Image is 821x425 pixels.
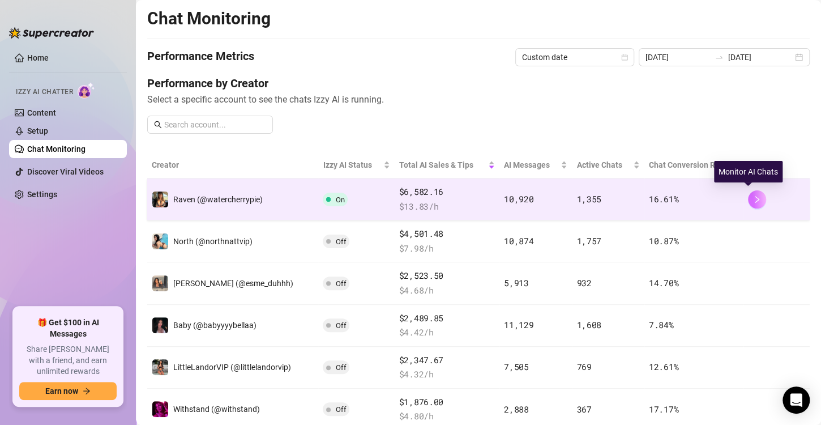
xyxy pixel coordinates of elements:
span: 12.61 % [649,361,678,372]
span: to [715,53,724,62]
th: AI Messages [499,152,572,178]
img: AI Chatter [78,82,95,99]
span: 769 [576,361,591,372]
span: Off [335,363,346,372]
span: 10,874 [504,235,533,246]
div: Monitor AI Chats [714,161,782,182]
img: North (@northnattvip) [152,233,168,249]
span: $ 4.68 /h [399,284,495,297]
span: Raven (@watercherrypie) [173,195,263,204]
img: Baby (@babyyyybellaa) [152,317,168,333]
span: swap-right [715,53,724,62]
a: Settings [27,190,57,199]
span: Izzy AI Chatter [16,87,73,97]
h4: Performance Metrics [147,48,254,66]
span: 1,355 [576,193,601,205]
h4: Performance by Creator [147,75,810,91]
a: Setup [27,126,48,135]
span: LittleLandorVIP (@littlelandorvip) [173,363,291,372]
span: Withstand (@withstand) [173,405,260,414]
img: Withstand (@withstand) [152,401,168,417]
input: Search account... [164,118,266,131]
img: Raven (@watercherrypie) [152,192,168,207]
button: Earn nowarrow-right [19,382,117,400]
span: 11,129 [504,319,533,330]
span: On [335,195,344,204]
span: 🎁 Get $100 in AI Messages [19,317,117,339]
span: Custom date [522,49,627,66]
span: arrow-right [83,387,91,395]
span: 5,913 [504,277,529,288]
span: [PERSON_NAME] (@esme_duhhh) [173,279,293,288]
span: $ 7.98 /h [399,242,495,256]
a: Home [27,53,49,62]
img: LittleLandorVIP (@littlelandorvip) [152,359,168,375]
span: Total AI Sales & Tips [399,159,486,171]
span: right [753,195,761,203]
span: 1,757 [576,235,601,246]
span: Off [335,405,346,414]
img: Esmeralda (@esme_duhhh) [152,275,168,291]
span: Off [335,321,346,330]
span: 7.84 % [649,319,674,330]
th: Chat Conversion Rate [644,152,743,178]
th: Active Chats [572,152,644,178]
div: Open Intercom Messenger [782,386,810,414]
span: 2,888 [504,403,529,415]
span: AI Messages [504,159,558,171]
span: North (@northnattvip) [173,237,253,246]
span: 367 [576,403,591,415]
span: Share [PERSON_NAME] with a friend, and earn unlimited rewards [19,344,117,377]
span: Off [335,279,346,288]
span: $ 4.80 /h [399,410,495,423]
span: Select a specific account to see the chats Izzy AI is running. [147,92,810,107]
span: Baby (@babyyyybellaa) [173,321,256,330]
span: 16.61 % [649,193,678,205]
span: $1,876.00 [399,396,495,409]
span: search [154,121,162,129]
a: Content [27,108,56,117]
span: $2,489.85 [399,312,495,325]
img: logo-BBDzfeDw.svg [9,27,94,39]
input: Start date [645,51,710,63]
span: $6,582.16 [399,185,495,199]
span: 17.17 % [649,403,678,415]
span: 10.87 % [649,235,678,246]
span: 7,505 [504,361,529,372]
th: Creator [147,152,318,178]
span: calendar [621,54,628,61]
span: $4,501.48 [399,227,495,241]
span: 932 [576,277,591,288]
span: $ 4.32 /h [399,368,495,381]
span: $2,523.50 [399,269,495,283]
input: End date [728,51,793,63]
span: 10,920 [504,193,533,205]
span: Off [335,237,346,246]
button: right [748,190,766,209]
h2: Chat Monitoring [147,8,271,29]
span: $ 13.83 /h [399,200,495,214]
a: Chat Monitoring [27,144,85,154]
span: Active Chats [576,159,630,171]
span: Earn now [45,386,78,396]
th: Izzy AI Status [318,152,394,178]
th: Total AI Sales & Tips [395,152,499,178]
span: $2,347.67 [399,354,495,367]
a: Discover Viral Videos [27,167,104,176]
span: $ 4.42 /h [399,326,495,339]
span: Izzy AI Status [323,159,380,171]
span: 14.70 % [649,277,678,288]
span: 1,608 [576,319,601,330]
